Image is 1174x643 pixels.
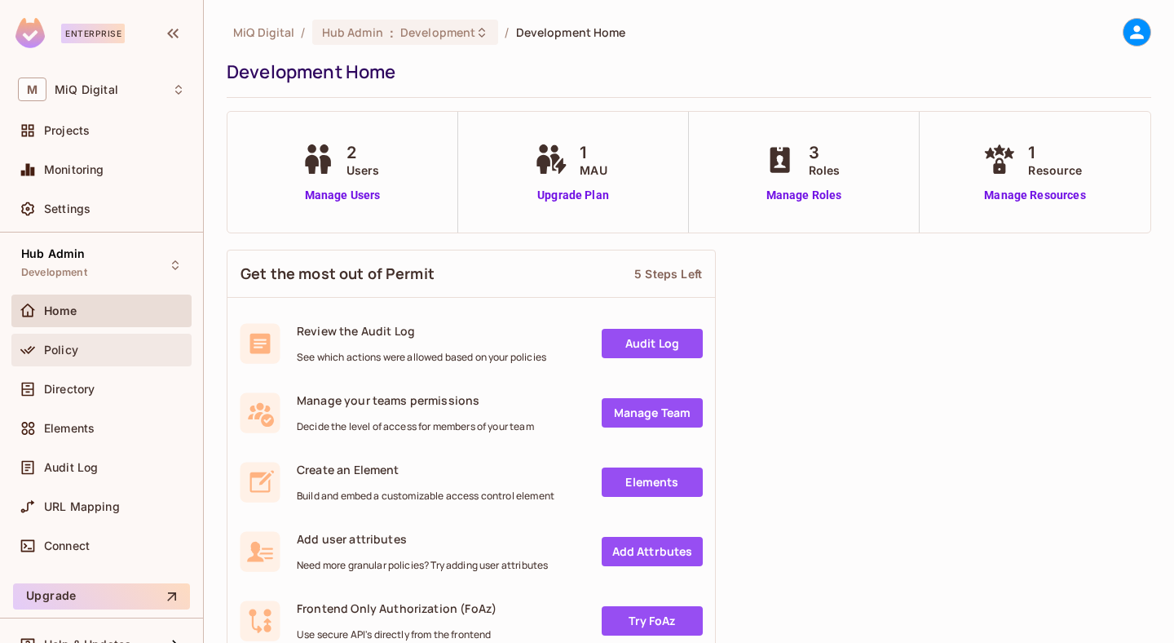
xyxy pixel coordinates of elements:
span: Use secure API's directly from the frontend [297,628,497,641]
a: Add Attrbutes [602,537,703,566]
span: Resource [1028,162,1082,179]
span: URL Mapping [44,500,120,513]
span: Audit Log [44,461,98,474]
span: Get the most out of Permit [241,264,435,284]
div: 5 Steps Left [634,266,702,282]
span: Need more granular policies? Try adding user attributes [297,559,548,572]
span: Manage your teams permissions [297,392,534,408]
span: Policy [44,344,78,357]
a: Manage Resources [979,187,1090,204]
span: Development [400,24,475,40]
a: Manage Roles [760,187,849,204]
span: 1 [1028,140,1082,165]
span: MAU [580,162,607,179]
div: Development Home [227,60,1143,84]
span: Directory [44,383,95,396]
a: Manage Users [298,187,388,204]
span: Users [346,162,380,179]
span: Review the Audit Log [297,323,546,339]
li: / [301,24,305,40]
span: : [389,26,395,39]
span: Hub Admin [21,247,85,260]
span: Development [21,266,87,279]
span: Home [44,304,77,317]
span: Settings [44,202,90,215]
span: Add user attributes [297,531,548,547]
a: Elements [602,468,703,497]
span: Elements [44,422,95,435]
span: See which actions were allowed based on your policies [297,351,546,364]
span: 1 [580,140,607,165]
span: Workspace: MiQ Digital [55,83,118,96]
span: the active workspace [233,24,294,40]
span: Projects [44,124,90,137]
a: Manage Team [602,398,703,428]
div: Enterprise [61,24,125,43]
span: Roles [809,162,841,179]
span: 2 [346,140,380,165]
a: Audit Log [602,329,703,358]
span: M [18,78,46,101]
img: SReyMgAAAABJRU5ErkJggg== [15,18,45,48]
span: Create an Element [297,462,554,477]
a: Try FoAz [602,606,703,636]
li: / [505,24,509,40]
span: 3 [809,140,841,165]
span: Build and embed a customizable access control element [297,490,554,503]
span: Frontend Only Authorization (FoAz) [297,601,497,616]
span: Monitoring [44,163,104,176]
a: Upgrade Plan [531,187,615,204]
span: Connect [44,539,90,552]
span: Development Home [516,24,626,40]
span: Hub Admin [322,24,383,40]
button: Upgrade [13,583,190,610]
span: Decide the level of access for members of your team [297,420,534,433]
